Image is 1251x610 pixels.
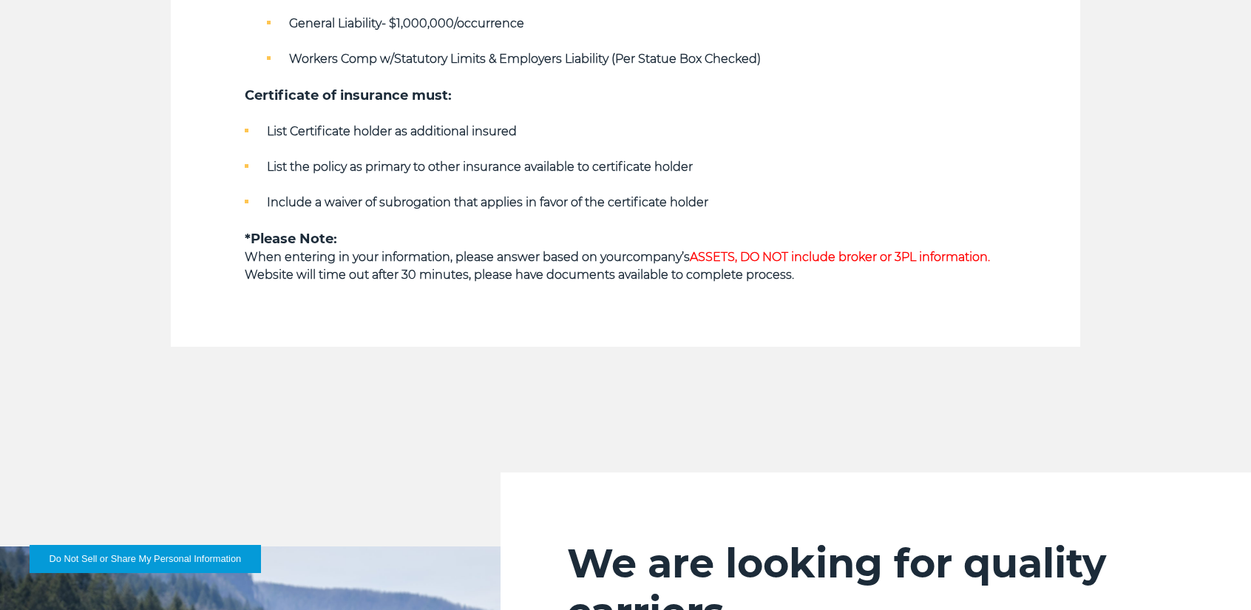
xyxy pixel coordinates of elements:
[289,52,761,66] strong: Workers Comp w/Statutory Limits & Employers Liability (Per Statue Box Checked)
[30,545,261,573] button: Do Not Sell or Share My Personal Information
[267,195,708,209] strong: Include a waiver of subrogation that applies in favor of the certificate holder
[267,160,693,174] strong: List the policy as primary to other insurance available to certificate holder
[289,16,524,30] strong: General Liability- $1,000,000/occurrence
[690,250,990,264] span: ASSETS, DO NOT include broker or 3PL information.
[245,231,337,247] strong: *Please Note:
[626,250,990,264] strong: company’s
[245,268,794,282] strong: Website will time out after 30 minutes, please have documents available to complete process.
[245,87,452,104] strong: Certificate of insurance must:
[267,124,517,138] strong: List Certificate holder as additional insured
[245,250,626,264] strong: When entering in your information, please answer based on your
